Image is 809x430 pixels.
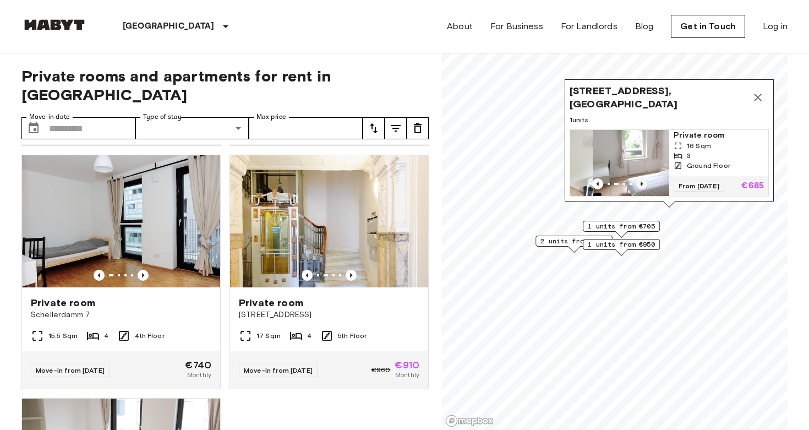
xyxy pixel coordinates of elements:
button: Previous image [138,270,149,281]
div: Map marker [583,221,660,238]
a: Log in [763,20,788,33]
label: Move-in date [29,112,70,122]
p: €685 [741,182,764,190]
img: Marketing picture of unit DE-03-001-003-04HF [230,155,428,287]
span: Move-in from [DATE] [244,366,313,374]
a: Blog [635,20,654,33]
a: Marketing picture of unit DE-03-013-01MMarketing picture of unit DE-03-013-01MPrevious imagePrevi... [570,129,769,197]
a: Mapbox logo [445,415,494,427]
button: tune [385,117,407,139]
span: Ground Floor [687,161,730,171]
span: Monthly [395,370,419,380]
span: 1 units from €705 [588,221,655,231]
p: [GEOGRAPHIC_DATA] [123,20,215,33]
span: €960 [371,365,391,375]
button: Previous image [346,270,357,281]
label: Type of stay [143,112,182,122]
img: Marketing picture of unit DE-03-013-01M [593,130,692,196]
span: 5th Floor [338,331,367,341]
img: Habyt [21,19,88,30]
a: Marketing picture of unit DE-03-039-01MPrevious imagePrevious imagePrivate roomSchellerdamm 715.5... [21,155,221,389]
img: Marketing picture of unit DE-03-039-01M [22,155,220,287]
span: 1 units from €950 [588,240,655,249]
a: Get in Touch [671,15,745,38]
span: Private room [31,296,95,309]
span: €910 [395,360,419,370]
button: Previous image [94,270,105,281]
label: Max price [256,112,286,122]
a: Previous imagePrevious imagePrivate room[STREET_ADDRESS]17 Sqm45th FloorMove-in from [DATE]€960€9... [229,155,429,389]
span: €740 [185,360,211,370]
span: Private rooms and apartments for rent in [GEOGRAPHIC_DATA] [21,67,429,104]
span: Private room [239,296,303,309]
span: [STREET_ADDRESS], [GEOGRAPHIC_DATA] [570,84,747,111]
span: 17 Sqm [256,331,281,341]
span: 16 Sqm [687,141,711,151]
span: [STREET_ADDRESS] [239,309,419,320]
button: Previous image [302,270,313,281]
span: 4 [104,331,108,341]
span: 4th Floor [135,331,164,341]
span: Monthly [187,370,211,380]
span: From [DATE] [674,181,724,192]
button: Choose date [23,117,45,139]
span: 1 units [570,115,769,125]
button: Previous image [592,178,603,189]
a: About [447,20,473,33]
a: For Business [490,20,543,33]
a: For Landlords [561,20,617,33]
span: Schellerdamm 7 [31,309,211,320]
span: Move-in from [DATE] [36,366,105,374]
span: 15.5 Sqm [48,331,78,341]
span: 2 units from €910 [540,236,608,246]
div: Map marker [583,239,660,256]
div: Map marker [565,79,774,208]
div: Map marker [535,236,613,253]
button: Previous image [636,178,647,189]
span: 4 [307,331,311,341]
button: tune [407,117,429,139]
span: 3 [687,151,691,161]
button: tune [363,117,385,139]
span: Private room [674,130,764,141]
